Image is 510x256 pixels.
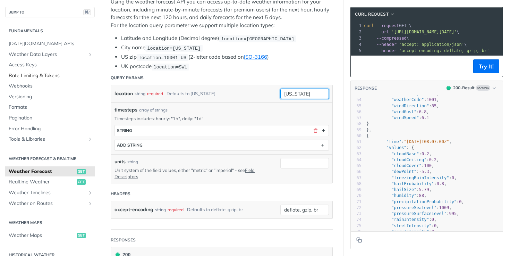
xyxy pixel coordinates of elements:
[5,60,95,70] a: Access Keys
[121,34,333,42] li: Latitude and Longitude (Decimal degree)
[5,188,95,198] a: Weather TimelinesShow subpages for Weather Timelines
[5,28,95,34] h2: Fundamentals
[355,11,389,17] span: cURL Request
[366,157,439,162] span: : ,
[366,181,447,186] span: : ,
[139,107,168,113] div: array of strings
[114,89,133,99] label: location
[366,139,452,144] span: : ,
[376,48,397,53] span: --header
[351,175,362,181] div: 67
[366,163,434,168] span: : ,
[320,127,326,134] button: Show
[376,30,389,34] span: --url
[432,217,434,222] span: 0
[147,89,163,99] div: required
[432,104,436,108] span: 85
[366,199,464,204] span: : ,
[155,205,166,215] div: string
[221,36,294,41] span: location=[GEOGRAPHIC_DATA]
[354,61,364,72] button: Copy to clipboard
[351,157,362,163] div: 64
[167,89,215,99] div: Defaults to [US_STATE]
[436,181,444,186] span: 0.8
[147,46,201,51] span: location=[US_STATE]
[5,124,95,134] a: Error Handling
[351,127,362,133] div: 59
[354,85,377,92] button: RESPONSE
[77,179,86,185] span: get
[168,205,184,215] div: required
[391,97,424,102] span: "weatherCode"
[87,190,93,196] button: Show subpages for Weather Timelines
[111,191,130,197] div: Headers
[366,175,457,180] span: : ,
[426,97,436,102] span: 1001
[312,127,318,134] button: Delete
[404,139,449,144] span: "[DATE]T08:07:00Z"
[391,104,429,108] span: "windDirection"
[419,187,429,192] span: 5.79
[386,145,407,150] span: "values"
[9,51,86,58] span: Weather Data Layers
[121,44,333,52] li: City name
[366,127,372,132] span: },
[5,177,95,187] a: Realtime Weatherget
[366,133,369,138] span: {
[9,200,86,207] span: Weather on Routes
[351,169,362,175] div: 66
[366,115,429,120] span: :
[419,193,424,198] span: 88
[391,199,457,204] span: "precipitationProbability"
[366,193,427,198] span: : ,
[391,109,416,114] span: "windGust"
[391,30,457,34] span: '[URL][DOMAIN_NAME][DATE]'
[351,121,362,127] div: 58
[351,35,363,41] div: 3
[351,145,362,151] div: 62
[391,181,434,186] span: "hailProbability"
[351,163,362,169] div: 65
[9,72,93,79] span: Rate Limiting & Tokens
[366,187,432,192] span: : ,
[351,211,362,217] div: 73
[87,137,93,142] button: Show subpages for Tools & Libraries
[138,55,186,60] span: location=10001 US
[87,52,93,57] button: Show subpages for Weather Data Layers
[187,205,243,215] div: Defaults to deflate, gzip, br
[351,115,362,121] div: 57
[5,71,95,81] a: Rate Limiting & Tokens
[366,151,432,156] span: : ,
[424,163,432,168] span: 100
[419,169,422,174] span: -
[121,63,333,71] li: UK postcode
[9,232,75,239] span: Weather Maps
[422,115,429,120] span: 6.1
[115,140,329,150] button: ADD string
[351,187,362,193] div: 69
[366,211,459,216] span: : ,
[354,235,364,245] button: Copy to clipboard
[352,11,398,18] button: cURL Request
[351,29,363,35] div: 2
[114,167,270,180] p: Unit system of the field values, either "metric" or "imperial" - see
[366,217,436,222] span: : ,
[351,41,363,48] div: 4
[376,23,399,28] span: --request
[351,193,362,199] div: 70
[5,156,95,162] h2: Weather Forecast & realtime
[351,217,362,223] div: 74
[114,106,137,114] span: timesteps
[5,134,95,144] a: Tools & LibrariesShow subpages for Tools & Libraries
[5,166,95,177] a: Weather Forecastget
[351,181,362,187] div: 68
[366,169,432,174] span: : ,
[391,229,429,234] span: "snowIntensity"
[114,167,255,179] a: Field Descriptors
[114,205,153,215] label: accept-encoding
[5,7,95,17] button: JUMP TO⌘/
[366,104,439,108] span: : ,
[422,151,429,156] span: 0.2
[114,115,329,122] p: Timesteps includes: hourly: "1h", daily: "1d"
[351,97,362,103] div: 54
